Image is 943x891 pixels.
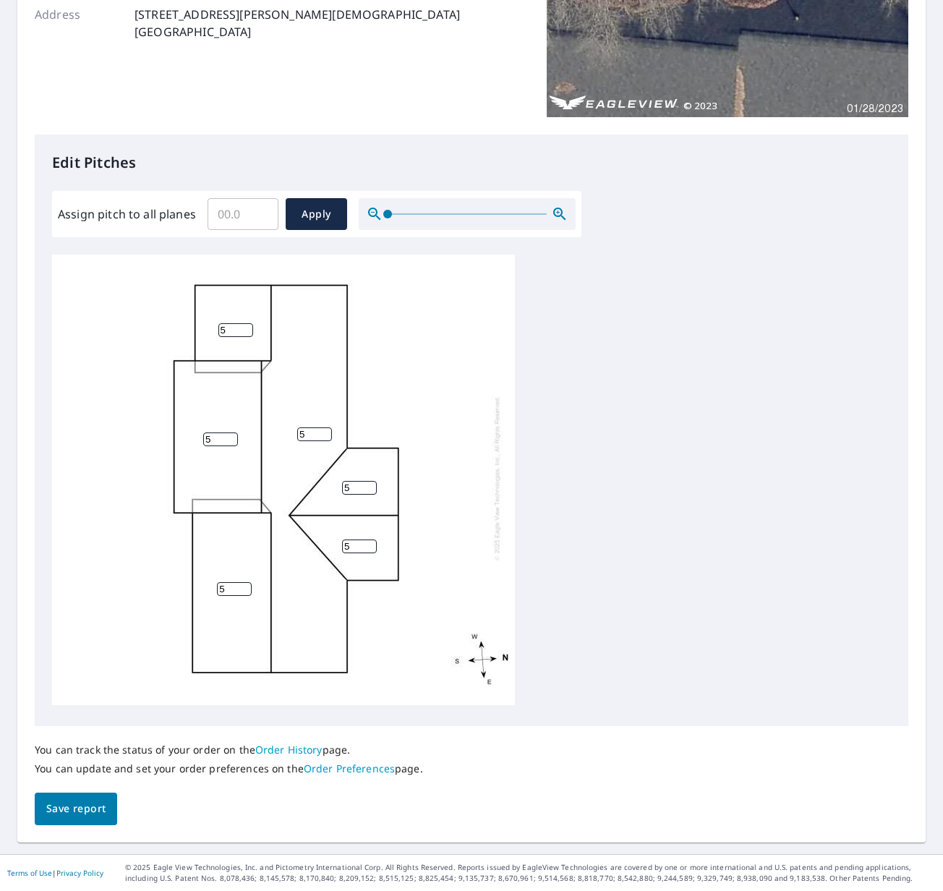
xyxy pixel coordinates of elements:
[46,800,106,818] span: Save report
[35,793,117,825] button: Save report
[35,6,121,40] p: Address
[35,743,423,756] p: You can track the status of your order on the page.
[304,762,395,775] a: Order Preferences
[35,762,423,775] p: You can update and set your order preferences on the page.
[255,743,323,756] a: Order History
[52,152,891,174] p: Edit Pitches
[7,869,103,877] p: |
[7,868,52,878] a: Terms of Use
[56,868,103,878] a: Privacy Policy
[208,194,278,234] input: 00.0
[297,205,336,223] span: Apply
[286,198,347,230] button: Apply
[135,6,460,40] p: [STREET_ADDRESS][PERSON_NAME][DEMOGRAPHIC_DATA] [GEOGRAPHIC_DATA]
[125,862,936,884] p: © 2025 Eagle View Technologies, Inc. and Pictometry International Corp. All Rights Reserved. Repo...
[58,205,196,223] label: Assign pitch to all planes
